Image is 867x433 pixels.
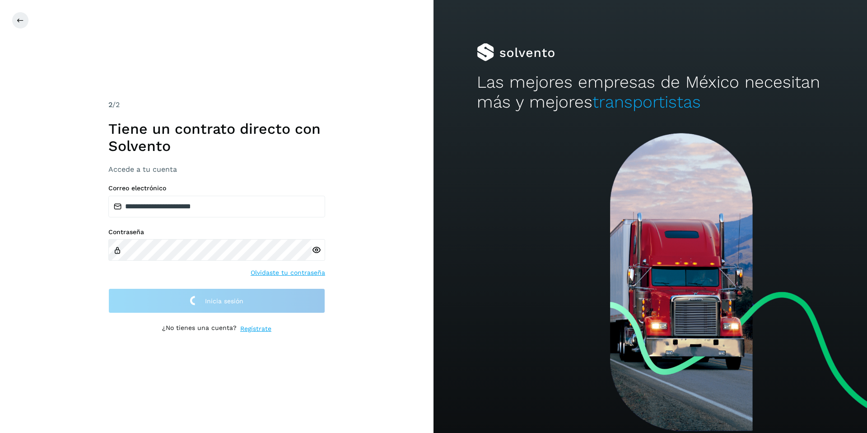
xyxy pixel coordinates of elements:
span: 2 [108,100,112,109]
label: Contraseña [108,228,325,236]
span: transportistas [592,92,701,112]
a: Regístrate [240,324,271,334]
span: Inicia sesión [205,298,243,304]
p: ¿No tienes una cuenta? [162,324,237,334]
h1: Tiene un contrato directo con Solvento [108,120,325,155]
h3: Accede a tu cuenta [108,165,325,174]
h2: Las mejores empresas de México necesitan más y mejores [477,72,824,113]
div: /2 [108,99,325,110]
a: Olvidaste tu contraseña [251,268,325,278]
label: Correo electrónico [108,184,325,192]
button: Inicia sesión [108,288,325,313]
